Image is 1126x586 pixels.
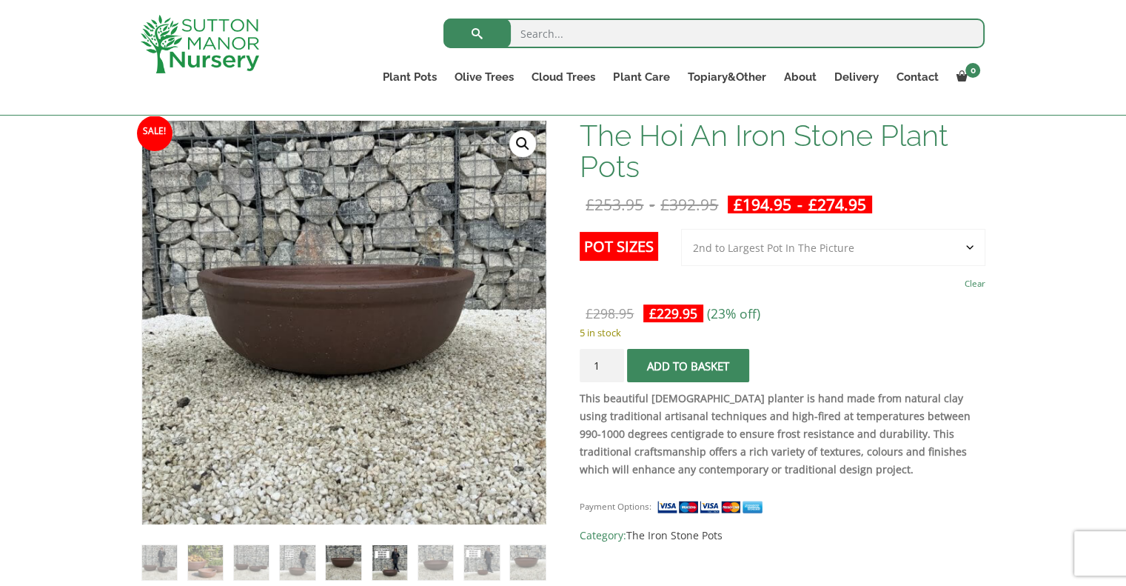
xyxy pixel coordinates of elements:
[418,545,453,580] img: The Hoi An Iron Stone Plant Pots - Image 7
[728,196,872,213] ins: -
[137,116,172,151] span: Sale!
[464,545,499,580] img: The Hoi An Iron Stone Plant Pots - Image 8
[660,194,718,215] bdi: 392.95
[372,545,407,580] img: The Hoi An Iron Stone Plant Pots - Image 6
[947,67,985,87] a: 0
[141,15,259,73] img: logo
[443,19,985,48] input: Search...
[808,194,866,215] bdi: 274.95
[586,304,593,322] span: £
[586,194,643,215] bdi: 253.95
[649,304,657,322] span: £
[657,499,768,515] img: payment supported
[734,194,743,215] span: £
[580,391,971,476] strong: This beautiful [DEMOGRAPHIC_DATA] planter is hand made from natural clay using traditional artisa...
[808,194,817,215] span: £
[326,545,361,580] img: The Hoi An Iron Stone Plant Pots - Image 5
[280,545,315,580] img: The Hoi An Iron Stone Plant Pots - Image 4
[580,324,985,342] p: 5 in stock
[580,232,658,261] label: Pot Sizes
[509,130,536,157] a: View full-screen image gallery
[188,545,223,580] img: The Hoi An Iron Stone Plant Pots - Image 2
[649,304,697,322] bdi: 229.95
[580,501,651,512] small: Payment Options:
[234,545,269,580] img: The Hoi An Iron Stone Plant Pots - Image 3
[965,273,985,294] a: Clear options
[825,67,887,87] a: Delivery
[965,63,980,78] span: 0
[580,120,985,182] h1: The Hoi An Iron Stone Plant Pots
[510,545,545,580] img: The Hoi An Iron Stone Plant Pots - Image 9
[142,545,177,580] img: The Hoi An Iron Stone Plant Pots
[586,304,634,322] bdi: 298.95
[604,67,678,87] a: Plant Care
[627,349,749,382] button: Add to basket
[734,194,791,215] bdi: 194.95
[374,67,446,87] a: Plant Pots
[586,194,594,215] span: £
[678,67,774,87] a: Topiary&Other
[523,67,604,87] a: Cloud Trees
[580,349,624,382] input: Product quantity
[707,304,760,322] span: (23% off)
[446,67,523,87] a: Olive Trees
[626,528,723,542] a: The Iron Stone Pots
[887,67,947,87] a: Contact
[774,67,825,87] a: About
[580,527,985,545] span: Category:
[580,196,724,213] del: -
[660,194,669,215] span: £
